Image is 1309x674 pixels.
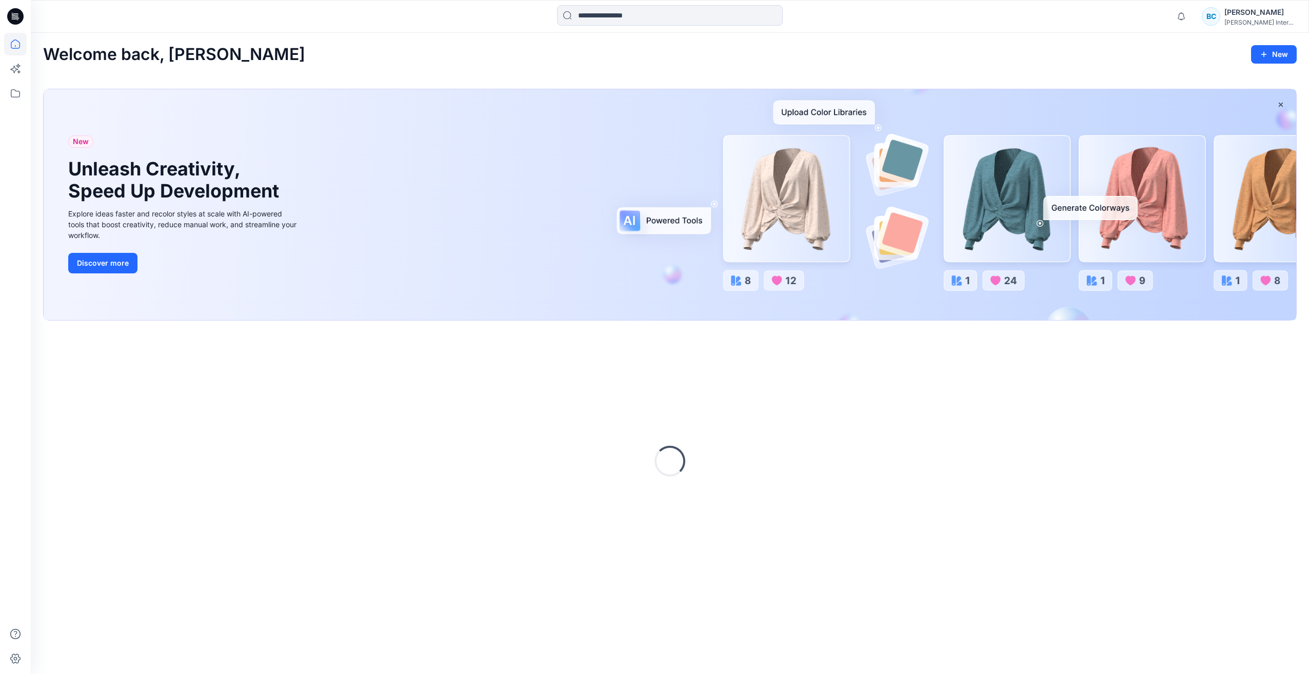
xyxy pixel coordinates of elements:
div: [PERSON_NAME] International [1224,18,1296,26]
button: Discover more [68,253,137,273]
span: New [73,135,89,148]
div: Explore ideas faster and recolor styles at scale with AI-powered tools that boost creativity, red... [68,208,299,241]
h1: Unleash Creativity, Speed Up Development [68,158,284,202]
h2: Welcome back, [PERSON_NAME] [43,45,305,64]
div: BC [1202,7,1220,26]
div: [PERSON_NAME] [1224,6,1296,18]
a: Discover more [68,253,299,273]
button: New [1251,45,1297,64]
